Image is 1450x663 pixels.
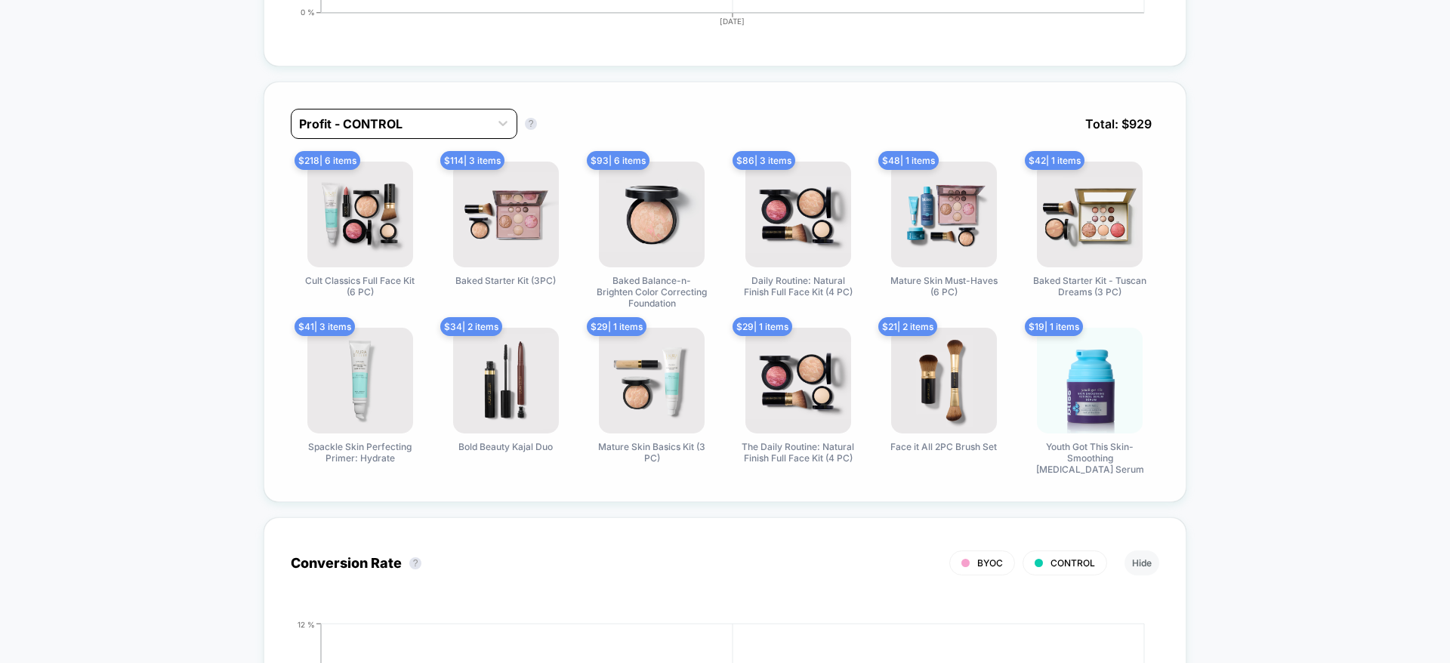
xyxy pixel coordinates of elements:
span: Baked Starter Kit (3PC) [455,275,556,286]
img: Baked Starter Kit - Tuscan Dreams (3 PC) [1037,162,1143,267]
span: Total: $ 929 [1078,109,1159,139]
span: Face it All 2PC Brush Set [890,441,997,452]
span: Baked Balance-n-Brighten Color Correcting Foundation [595,275,708,309]
span: $ 93 | 6 items [587,151,649,170]
span: $ 21 | 2 items [878,317,937,336]
img: Mature Skin Basics Kit (3 PC) [599,328,705,433]
span: Cult Classics Full Face Kit (6 PC) [304,275,417,298]
span: $ 48 | 1 items [878,151,939,170]
span: $ 19 | 1 items [1025,317,1083,336]
img: Daily Routine: Natural Finish Full Face Kit (4 PC) [745,162,851,267]
span: Mature Skin Basics Kit (3 PC) [595,441,708,464]
img: Baked Balance-n-Brighten Color Correcting Foundation [599,162,705,267]
img: Bold Beauty Kajal Duo [453,328,559,433]
span: $ 41 | 3 items [295,317,355,336]
tspan: 0 % [301,8,315,17]
span: Bold Beauty Kajal Duo [458,441,553,452]
img: The Daily Routine: Natural Finish Full Face Kit (4 PC) [745,328,851,433]
span: $ 218 | 6 items [295,151,360,170]
span: $ 114 | 3 items [440,151,504,170]
img: Baked Starter Kit (3PC) [453,162,559,267]
span: The Daily Routine: Natural Finish Full Face Kit (4 PC) [742,441,855,464]
span: Mature Skin Must-Haves (6 PC) [887,275,1001,298]
span: Spackle Skin Perfecting Primer: Hydrate [304,441,417,464]
button: Hide [1125,550,1159,575]
button: ? [525,118,537,130]
span: $ 86 | 3 items [733,151,795,170]
img: Youth Got This Skin-Smoothing Retinol Serum [1037,328,1143,433]
span: $ 29 | 1 items [587,317,646,336]
span: BYOC [977,557,1003,569]
span: Daily Routine: Natural Finish Full Face Kit (4 PC) [742,275,855,298]
span: $ 42 | 1 items [1025,151,1084,170]
span: $ 34 | 2 items [440,317,502,336]
img: Spackle Skin Perfecting Primer: Hydrate [307,328,413,433]
tspan: [DATE] [720,17,745,26]
button: ? [409,557,421,569]
span: Youth Got This Skin-Smoothing [MEDICAL_DATA] Serum [1033,441,1146,475]
img: Mature Skin Must-Haves (6 PC) [891,162,997,267]
span: $ 29 | 1 items [733,317,792,336]
img: Face it All 2PC Brush Set [891,328,997,433]
tspan: 12 % [298,619,315,628]
span: CONTROL [1050,557,1095,569]
img: Cult Classics Full Face Kit (6 PC) [307,162,413,267]
span: Baked Starter Kit - Tuscan Dreams (3 PC) [1033,275,1146,298]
